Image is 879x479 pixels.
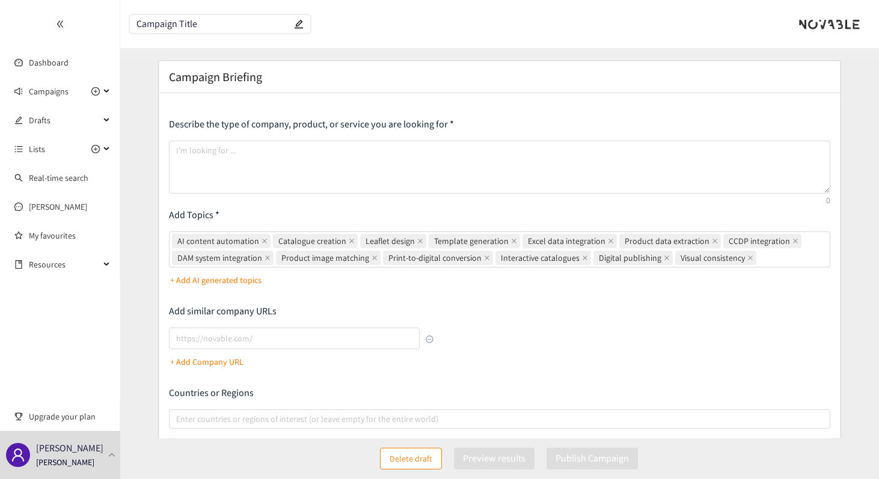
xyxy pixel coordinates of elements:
span: Lists [29,137,45,161]
p: Add Topics [169,209,830,222]
span: Template generation [434,234,509,248]
span: unordered-list [14,145,23,153]
span: Delete draft [390,452,432,465]
span: Digital publishing [599,251,661,264]
span: double-left [56,20,64,28]
span: Resources [29,252,100,276]
span: close [511,238,517,244]
span: Template generation [429,234,520,248]
span: Visual consistency [675,251,756,265]
span: Visual consistency [681,251,745,264]
span: edit [294,19,304,29]
span: close [372,255,378,261]
span: sound [14,87,23,96]
span: AI content automation [177,234,259,248]
a: [PERSON_NAME] [29,201,87,212]
span: Product image matching [276,251,381,265]
span: close [608,238,614,244]
span: close [417,238,423,244]
span: close [747,255,753,261]
span: Interactive catalogues [501,251,580,264]
span: Excel data integration [522,234,617,248]
span: close [265,255,271,261]
span: user [11,448,25,462]
span: trophy [14,412,23,421]
p: Add similar company URLs [169,305,433,318]
span: close [582,255,588,261]
span: Upgrade your plan [29,404,111,429]
span: Print-to-digital conversion [383,251,493,265]
span: plus-circle [91,145,100,153]
span: CCDP integration [729,234,790,248]
span: close [664,255,670,261]
input: AI content automationCatalogue creationLeaflet designTemplate generationExcel data integrationPro... [759,251,761,265]
span: DAM system integration [172,251,274,265]
a: My favourites [29,224,111,248]
span: Leaflet design [366,234,415,248]
span: Catalogue creation [273,234,358,248]
span: Digital publishing [593,251,673,265]
p: [PERSON_NAME] [36,441,103,456]
span: close [262,238,268,244]
span: DAM system integration [177,251,262,264]
span: Product data extraction [619,234,721,248]
button: + Add Company URL [170,352,243,371]
span: AI content automation [172,234,271,248]
input: lookalikes url [169,328,420,349]
span: Catalogue creation [278,234,346,248]
span: Product data extraction [625,234,709,248]
span: Drafts [29,108,100,132]
span: Interactive catalogues [495,251,591,265]
span: Excel data integration [528,234,605,248]
p: Countries or Regions [169,386,830,400]
h2: Campaign Briefing [169,69,262,85]
p: Describe the type of company, product, or service you are looking for [169,118,830,131]
a: Dashboard [29,57,69,68]
span: book [14,260,23,269]
iframe: Chat Widget [678,349,879,479]
span: close [792,238,798,244]
span: Product image matching [281,251,369,264]
button: Delete draft [380,448,442,469]
span: close [349,238,355,244]
div: Campaign Briefing [169,69,830,85]
span: edit [14,116,23,124]
span: Leaflet design [360,234,426,248]
p: [PERSON_NAME] [36,456,94,469]
span: CCDP integration [723,234,801,248]
span: Print-to-digital conversion [388,251,482,264]
a: Real-time search [29,172,88,183]
p: + Add Company URL [170,355,243,368]
span: close [712,238,718,244]
span: Campaigns [29,79,69,103]
span: plus-circle [91,87,100,96]
span: close [484,255,490,261]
